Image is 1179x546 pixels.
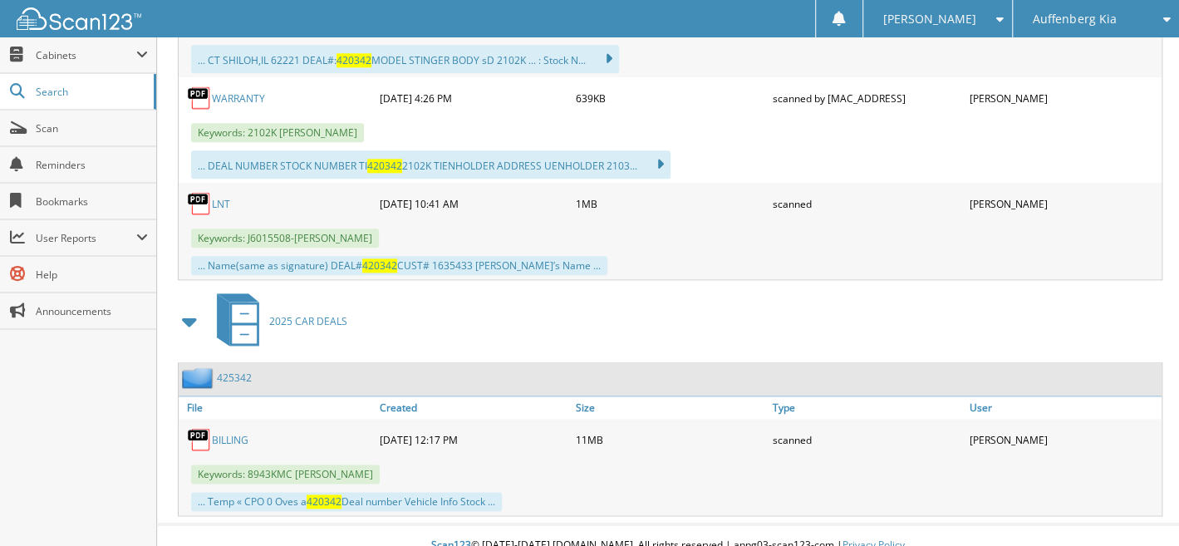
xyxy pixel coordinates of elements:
[769,81,965,115] div: scanned by [MAC_ADDRESS]
[36,231,136,245] span: User Reports
[191,45,619,73] div: ... CT SHILOH,IL 62221 DEAL#: MODEL STINGER BODY sD 2102K ... : Stock N...
[769,396,965,419] a: Type
[217,371,252,385] a: 425342
[965,396,1162,419] a: User
[36,48,136,62] span: Cabinets
[883,14,976,24] span: [PERSON_NAME]
[191,256,607,275] div: ... Name(same as signature) DEAL# CUST# 1635433 [PERSON_NAME]’s Name ...
[965,423,1162,456] div: [PERSON_NAME]
[965,187,1162,220] div: [PERSON_NAME]
[965,81,1162,115] div: [PERSON_NAME]
[187,191,212,216] img: PDF.png
[212,91,265,106] a: WARRANTY
[367,159,402,173] span: 420342
[1096,466,1179,546] iframe: Chat Widget
[376,81,572,115] div: [DATE] 4:26 PM
[187,427,212,452] img: PDF.png
[187,86,212,111] img: PDF.png
[376,187,572,220] div: [DATE] 10:41 AM
[17,7,141,30] img: scan123-logo-white.svg
[191,492,502,511] div: ... Temp « CPO 0 Oves a Deal number Vehicle Info Stock ...
[212,197,230,211] a: LNT
[36,121,148,135] span: Scan
[376,423,572,456] div: [DATE] 12:17 PM
[572,396,769,419] a: Size
[337,53,371,67] span: 420342
[36,194,148,209] span: Bookmarks
[572,81,769,115] div: 639KB
[191,123,364,142] span: Keywords: 2102K [PERSON_NAME]
[36,85,145,99] span: Search
[207,288,347,354] a: 2025 CAR DEALS
[307,494,341,509] span: 420342
[36,304,148,318] span: Announcements
[769,423,965,456] div: scanned
[572,423,769,456] div: 11MB
[212,433,248,447] a: BILLING
[182,367,217,388] img: folder2.png
[572,187,769,220] div: 1MB
[376,396,572,419] a: Created
[36,158,148,172] span: Reminders
[362,258,397,273] span: 420342
[179,396,376,419] a: File
[191,465,380,484] span: Keywords: 8943KMC [PERSON_NAME]
[36,268,148,282] span: Help
[269,314,347,328] span: 2025 CAR DEALS
[191,150,671,179] div: ... DEAL NUMBER STOCK NUMBER TI 2102K TIENHOLDER ADDRESS UENHOLDER 2103...
[191,229,379,248] span: Keywords: J6015508-[PERSON_NAME]
[1033,14,1116,24] span: Auffenberg Kia
[769,187,965,220] div: scanned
